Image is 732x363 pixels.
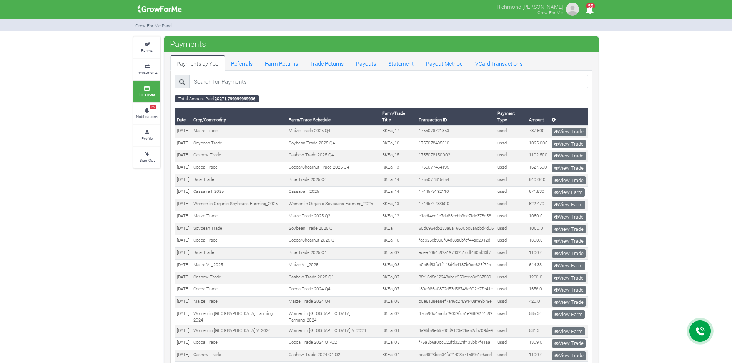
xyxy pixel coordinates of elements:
[175,108,191,125] th: Date
[287,211,380,223] td: Maize Trade 2025 Q2
[175,186,191,199] td: [DATE]
[417,260,496,272] td: e0e5d33fa1f148d9b4187b0ee625f72c
[417,199,496,211] td: 1744574783500
[496,211,527,223] td: ussd
[175,337,191,350] td: [DATE]
[175,199,191,211] td: [DATE]
[420,55,469,71] a: Payout Method
[380,350,417,362] td: RKEa_04
[175,260,191,272] td: [DATE]
[287,138,380,150] td: Soybean Trade 2025 Q4
[133,81,160,102] a: Finances
[191,272,287,284] td: Cashew Trade
[287,186,380,199] td: Cassava I_2025
[382,55,420,71] a: Statement
[304,55,350,71] a: Trade Returns
[287,174,380,187] td: Rice Trade 2025 Q4
[175,272,191,284] td: [DATE]
[552,128,586,136] a: View Trade
[380,108,417,125] th: Farm/Trade Title
[259,55,304,71] a: Farm Returns
[417,325,496,338] td: 4a96f59e66700d9123e26a52cb709de9
[496,186,527,199] td: ussd
[380,308,417,325] td: RKEa_02
[552,237,586,245] a: View Trade
[287,125,380,138] td: Maize Trade 2025 Q4
[191,211,287,223] td: Maize Trade
[527,272,550,284] td: 1260.0
[527,199,550,211] td: 622.470
[380,296,417,308] td: RKEa_06
[175,223,191,235] td: [DATE]
[417,308,496,325] td: 47c590c45a5b79039fd51e9889274c99
[527,337,550,350] td: 1309.0
[191,150,287,162] td: Cashew Trade
[287,350,380,362] td: Cashew Trade 2024 Q1-Q2
[496,272,527,284] td: ussd
[287,337,380,350] td: Cocoa Trade 2024 Q1-Q2
[141,136,153,141] small: Profile
[417,284,496,296] td: f30e986a0872d53d58749a902b27e41e
[189,75,588,88] input: Search for Payments
[380,150,417,162] td: RKEa_15
[417,174,496,187] td: 1755077815654
[287,272,380,284] td: Cashew Trade 2025 Q1
[139,91,155,97] small: Finances
[287,296,380,308] td: Maize Trade 2024 Q4
[175,150,191,162] td: [DATE]
[215,96,255,101] b: 20271.799999999996
[133,59,160,80] a: Investments
[552,152,586,160] a: View Trade
[380,284,417,296] td: RKEa_07
[527,211,550,223] td: 1050.0
[527,296,550,308] td: 420.0
[552,339,586,348] a: View Trade
[527,162,550,174] td: 1627.500
[287,325,380,338] td: Women in [GEOGRAPHIC_DATA] V_2024
[287,150,380,162] td: Cashew Trade 2025 Q4
[582,2,597,19] i: Notifications
[287,162,380,174] td: Cocoa/Shearnut Trade 2025 Q4
[552,327,585,336] a: View Farm
[552,188,585,197] a: View Farm
[135,2,185,17] img: growforme image
[191,174,287,187] td: Rice Trade
[496,308,527,325] td: ussd
[586,3,595,8] span: 55
[496,174,527,187] td: ussd
[191,260,287,272] td: Maize VII_2025
[133,37,160,58] a: Farms
[496,125,527,138] td: ussd
[527,260,550,272] td: 644.33
[175,211,191,223] td: [DATE]
[417,296,496,308] td: c0e8138ea8ef7a46d2789440afe9b79e
[175,235,191,247] td: [DATE]
[552,286,586,294] a: View Trade
[175,325,191,338] td: [DATE]
[552,213,586,221] a: View Trade
[380,223,417,235] td: RKEa_11
[380,125,417,138] td: RKEa_17
[287,223,380,235] td: Soybean Trade 2025 Q1
[417,150,496,162] td: 1755078150002
[380,247,417,260] td: RKEa_09
[496,350,527,362] td: ussd
[380,211,417,223] td: RKEa_12
[191,284,287,296] td: Cocoa Trade
[175,138,191,150] td: [DATE]
[133,147,160,168] a: Sign Out
[141,48,153,53] small: Farms
[287,235,380,247] td: Cocoa/Shearnut 2025 Q1
[496,108,527,125] th: Payment Type
[417,125,496,138] td: 1755078721353
[527,108,550,125] th: Amount
[380,337,417,350] td: RKEa_05
[191,296,287,308] td: Maize Trade
[191,337,287,350] td: Cocoa Trade
[552,310,585,319] a: View Farm
[287,260,380,272] td: Maize VII_2025
[417,186,496,199] td: 1744575192110
[380,138,417,150] td: RKEa_16
[417,247,496,260] td: edee7064c92a197432c1cdf4805f33f7
[380,199,417,211] td: RKEa_13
